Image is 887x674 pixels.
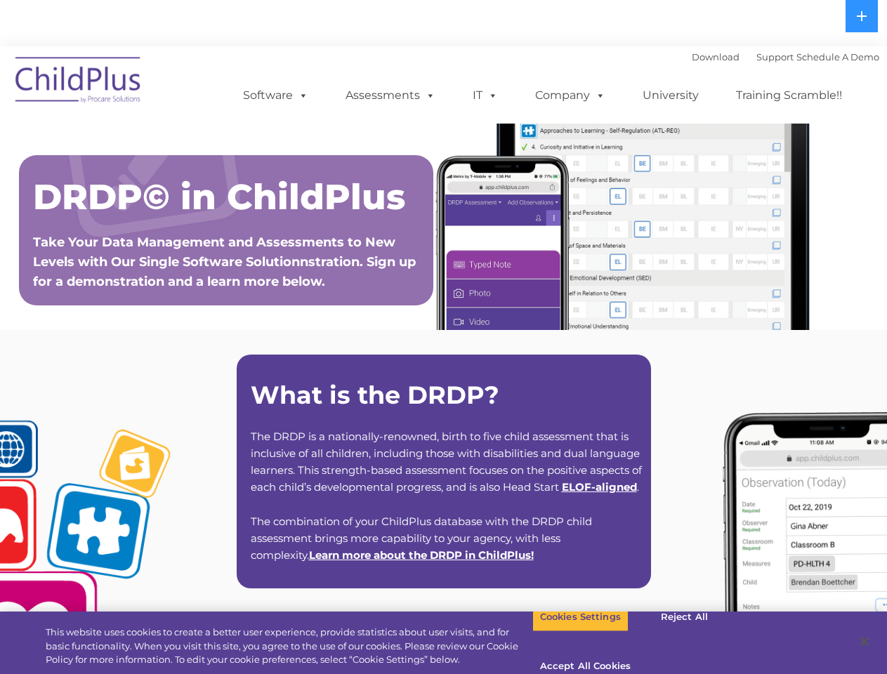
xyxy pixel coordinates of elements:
[532,602,629,632] button: Cookies Settings
[756,51,794,62] a: Support
[849,626,880,657] button: Close
[331,81,449,110] a: Assessments
[629,81,713,110] a: University
[692,51,879,62] font: |
[251,515,592,562] span: The combination of your ChildPlus database with the DRDP child assessment brings more capability ...
[309,548,534,562] span: !
[722,81,856,110] a: Training Scramble!!
[46,626,532,667] div: This website uses cookies to create a better user experience, provide statistics about user visit...
[521,81,619,110] a: Company
[33,234,416,289] span: Take Your Data Management and Assessments to New Levels with Our Single Software Solutionnstratio...
[692,51,740,62] a: Download
[33,176,405,218] span: DRDP© in ChildPlus
[8,47,149,117] img: ChildPlus by Procare Solutions
[459,81,512,110] a: IT
[251,430,642,494] span: The DRDP is a nationally-renowned, birth to five child assessment that is inclusive of all childr...
[562,480,637,494] a: ELOF-aligned
[229,81,322,110] a: Software
[251,380,499,410] strong: What is the DRDP?
[309,548,531,562] a: Learn more about the DRDP in ChildPlus
[640,602,728,632] button: Reject All
[796,51,879,62] a: Schedule A Demo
